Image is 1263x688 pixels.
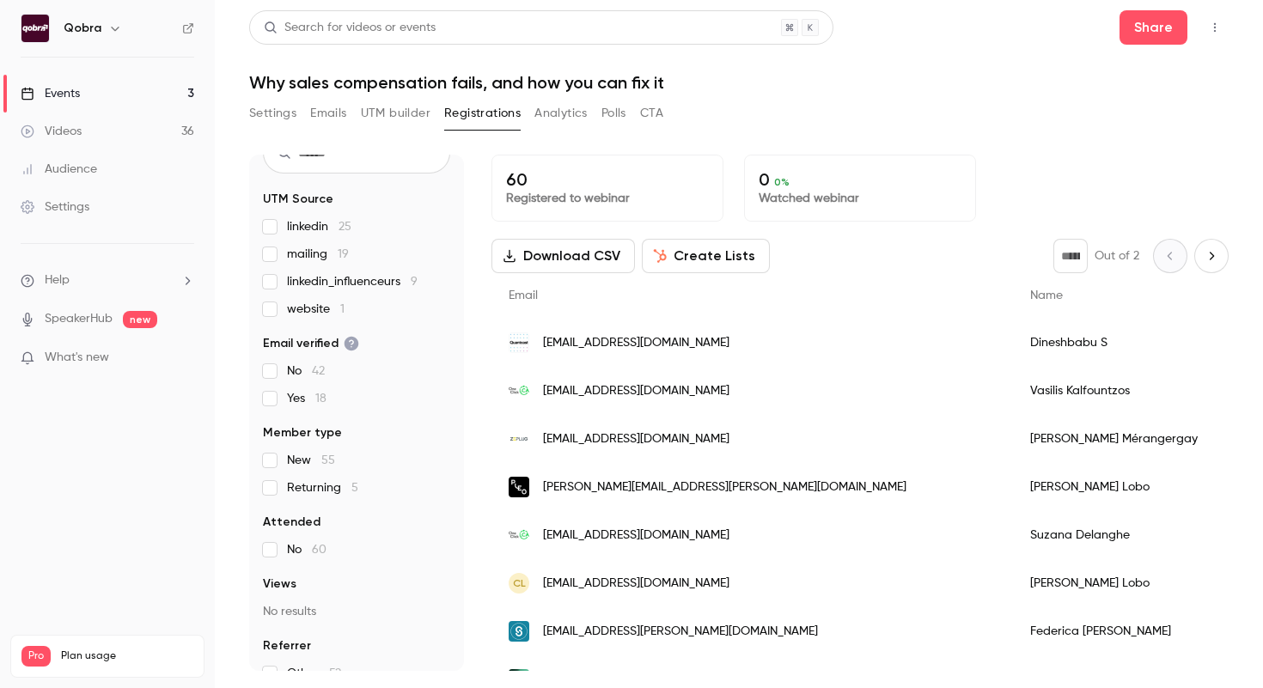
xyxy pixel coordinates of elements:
[361,100,430,127] button: UTM builder
[1030,289,1063,301] span: Name
[312,544,326,556] span: 60
[759,169,961,190] p: 0
[351,482,358,494] span: 5
[287,246,349,263] span: mailing
[506,190,709,207] p: Registered to webinar
[411,276,418,288] span: 9
[45,349,109,367] span: What's new
[1095,247,1139,265] p: Out of 2
[1013,463,1228,511] div: [PERSON_NAME] Lobo
[310,100,346,127] button: Emails
[642,239,770,273] button: Create Lists
[64,20,101,37] h6: Qobra
[774,176,790,188] span: 0 %
[759,190,961,207] p: Watched webinar
[263,514,320,531] span: Attended
[543,527,729,545] span: [EMAIL_ADDRESS][DOMAIN_NAME]
[21,15,49,42] img: Qobra
[509,429,529,449] img: zeplug.com
[1013,607,1228,655] div: Federica [PERSON_NAME]
[287,218,351,235] span: linkedin
[1194,239,1229,273] button: Next page
[263,191,450,682] section: facet-groups
[287,301,345,318] span: website
[491,239,635,273] button: Download CSV
[1013,319,1228,367] div: Dineshbabu S
[513,575,526,591] span: CL
[45,310,113,328] a: SpeakerHub
[287,541,326,558] span: No
[312,365,325,377] span: 42
[249,100,296,127] button: Settings
[263,603,450,620] p: No results
[329,667,341,679] span: 52
[61,649,193,663] span: Plan usage
[601,100,626,127] button: Polls
[263,424,342,441] span: Member type
[1013,415,1228,463] div: [PERSON_NAME] Mérangergay
[509,289,538,301] span: Email
[263,335,359,352] span: Email verified
[45,271,70,289] span: Help
[543,575,729,593] span: [EMAIL_ADDRESS][DOMAIN_NAME]
[287,479,358,496] span: Returning
[506,169,709,190] p: 60
[249,72,1229,93] h1: Why sales compensation fails, and how you can fix it
[339,221,351,233] span: 25
[1013,511,1228,559] div: Suzana Delanghe
[21,646,51,667] span: Pro
[543,478,906,496] span: [PERSON_NAME][EMAIL_ADDRESS][PERSON_NAME][DOMAIN_NAME]
[534,100,588,127] button: Analytics
[287,665,341,682] span: Other
[287,273,418,290] span: linkedin_influenceurs
[315,393,326,405] span: 18
[21,198,89,216] div: Settings
[1013,367,1228,415] div: Vasilis Kalfountzos
[1013,559,1228,607] div: [PERSON_NAME] Lobo
[287,452,335,469] span: New
[543,382,729,400] span: [EMAIL_ADDRESS][DOMAIN_NAME]
[640,100,663,127] button: CTA
[444,100,521,127] button: Registrations
[509,477,529,497] img: pleo.io
[509,332,529,353] img: quantcast.com
[21,85,80,102] div: Events
[263,575,296,593] span: Views
[263,637,311,655] span: Referrer
[264,19,436,37] div: Search for videos or events
[338,248,349,260] span: 19
[21,161,97,178] div: Audience
[509,621,529,642] img: sympower.net
[287,390,326,407] span: Yes
[509,525,529,545] img: oneclicklca.com
[123,311,157,328] span: new
[543,430,729,448] span: [EMAIL_ADDRESS][DOMAIN_NAME]
[543,623,818,641] span: [EMAIL_ADDRESS][PERSON_NAME][DOMAIN_NAME]
[340,303,345,315] span: 1
[174,350,194,366] iframe: Noticeable Trigger
[21,271,194,289] li: help-dropdown-opener
[21,123,82,140] div: Videos
[287,362,325,380] span: No
[321,454,335,466] span: 55
[1120,10,1187,45] button: Share
[509,381,529,401] img: oneclicklca.com
[263,191,333,208] span: UTM Source
[543,334,729,352] span: [EMAIL_ADDRESS][DOMAIN_NAME]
